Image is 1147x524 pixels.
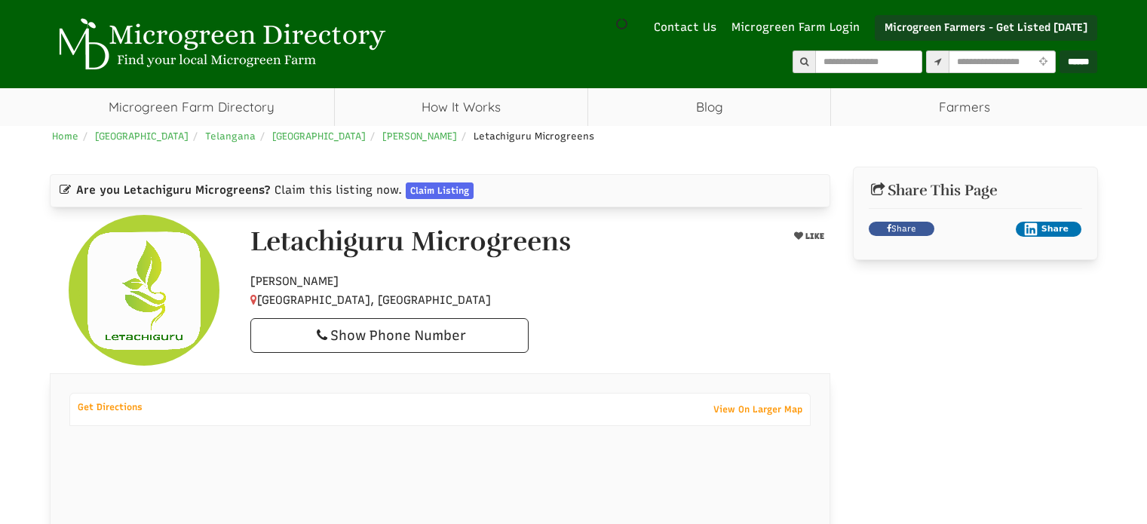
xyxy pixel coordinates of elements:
[250,293,491,307] span: [GEOGRAPHIC_DATA], [GEOGRAPHIC_DATA]
[250,227,571,257] h1: Letachiguru Microgreens
[474,130,594,142] span: Letachiguru Microgreens
[406,182,474,199] a: Claim Listing
[70,398,150,416] a: Get Directions
[250,274,339,288] span: [PERSON_NAME]
[731,20,867,35] a: Microgreen Farm Login
[263,326,516,345] div: Show Phone Number
[335,88,587,126] a: How It Works
[50,373,830,374] ul: Profile Tabs
[382,130,457,142] a: [PERSON_NAME]
[646,20,724,35] a: Contact Us
[706,399,810,420] a: View On Larger Map
[95,130,189,142] a: [GEOGRAPHIC_DATA]
[52,130,78,142] a: Home
[588,88,830,126] a: Blog
[789,227,830,246] button: LIKE
[875,15,1097,41] a: Microgreen Farmers - Get Listed [DATE]
[50,18,389,71] img: Microgreen Directory
[1035,57,1051,67] i: Use Current Location
[869,222,935,237] a: Share
[76,182,271,198] span: Are you Letachiguru Microgreens?
[69,215,219,366] img: Contact Letachiguru Microgreens
[803,231,824,241] span: LIKE
[869,182,1082,199] h2: Share This Page
[1016,222,1082,237] button: Share
[274,182,402,198] span: Claim this listing now.
[831,88,1097,126] span: Farmers
[50,88,334,126] a: Microgreen Farm Directory
[272,130,366,142] a: [GEOGRAPHIC_DATA]
[205,130,256,142] a: Telangana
